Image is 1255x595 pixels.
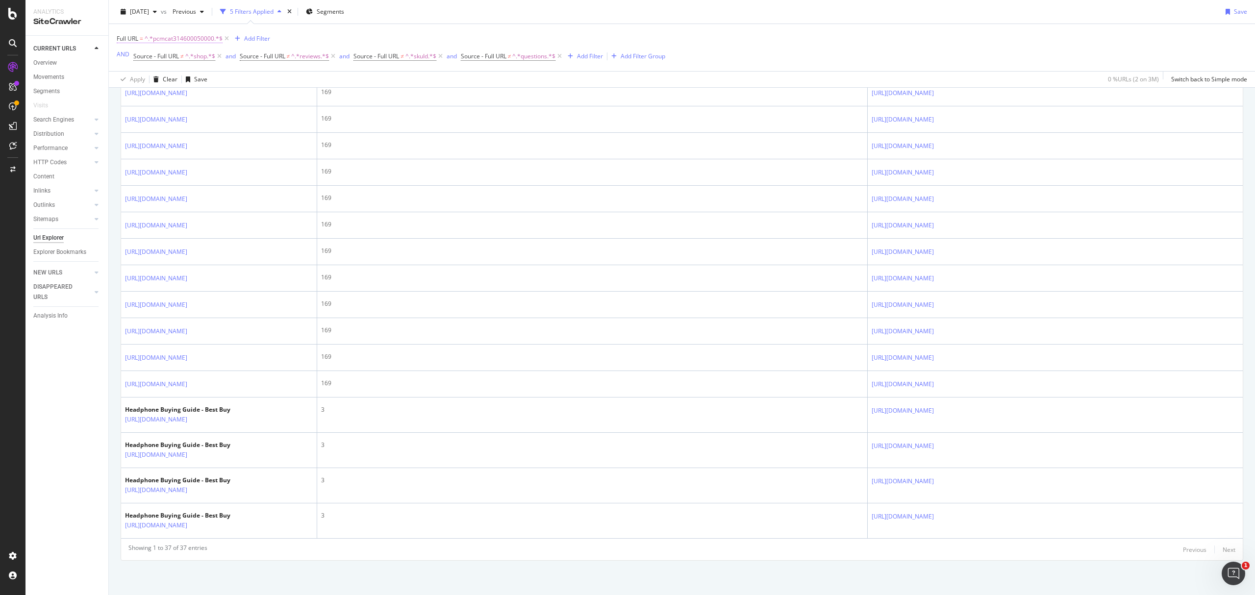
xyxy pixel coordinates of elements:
[302,4,348,20] button: Segments
[33,58,101,68] a: Overview
[125,521,187,530] a: [URL][DOMAIN_NAME]
[1183,544,1206,555] button: Previous
[872,300,934,310] a: [URL][DOMAIN_NAME]
[285,7,294,17] div: times
[321,299,863,308] div: 169
[226,52,236,60] div: and
[125,511,230,520] div: Headphone Buying Guide - Best Buy
[321,379,863,388] div: 169
[317,7,344,16] span: Segments
[169,7,196,16] span: Previous
[125,441,230,449] div: Headphone Buying Guide - Best Buy
[33,143,68,153] div: Performance
[33,157,67,168] div: HTTP Codes
[872,221,934,230] a: [URL][DOMAIN_NAME]
[291,50,329,63] span: ^.*reviews.*$
[321,273,863,282] div: 169
[1167,72,1247,87] button: Switch back to Simple mode
[508,52,511,60] span: ≠
[125,273,187,283] a: [URL][DOMAIN_NAME]
[125,379,187,389] a: [URL][DOMAIN_NAME]
[182,72,207,87] button: Save
[321,114,863,123] div: 169
[321,405,863,414] div: 3
[33,58,57,68] div: Overview
[231,33,270,45] button: Add Filter
[33,268,62,278] div: NEW URLS
[33,129,64,139] div: Distribution
[1222,4,1247,20] button: Save
[125,194,187,204] a: [URL][DOMAIN_NAME]
[125,450,187,460] a: [URL][DOMAIN_NAME]
[33,233,101,243] a: Url Explorer
[321,511,863,520] div: 3
[33,247,86,257] div: Explorer Bookmarks
[33,8,100,16] div: Analytics
[872,115,934,124] a: [URL][DOMAIN_NAME]
[872,441,934,451] a: [URL][DOMAIN_NAME]
[621,52,665,60] div: Add Filter Group
[607,50,665,62] button: Add Filter Group
[117,50,129,59] button: AND
[33,186,92,196] a: Inlinks
[226,51,236,61] button: and
[447,52,457,60] div: and
[1222,562,1245,585] iframe: Intercom live chat
[117,72,145,87] button: Apply
[564,50,603,62] button: Add Filter
[150,72,177,87] button: Clear
[117,50,129,58] div: AND
[872,141,934,151] a: [URL][DOMAIN_NAME]
[577,52,603,60] div: Add Filter
[872,247,934,257] a: [URL][DOMAIN_NAME]
[33,214,58,224] div: Sitemaps
[169,4,208,20] button: Previous
[321,476,863,485] div: 3
[33,100,48,111] div: Visits
[130,7,149,16] span: 2025 Sep. 2nd
[872,353,934,363] a: [URL][DOMAIN_NAME]
[1234,7,1247,16] div: Save
[33,233,64,243] div: Url Explorer
[321,141,863,149] div: 169
[339,51,350,61] button: and
[161,7,169,16] span: vs
[872,194,934,204] a: [URL][DOMAIN_NAME]
[1242,562,1250,570] span: 1
[1223,545,1235,554] div: Next
[353,52,399,60] span: Source - Full URL
[872,273,934,283] a: [URL][DOMAIN_NAME]
[321,326,863,335] div: 169
[244,34,270,43] div: Add Filter
[145,32,223,46] span: ^.*pcmcat314600050000.*$
[125,168,187,177] a: [URL][DOMAIN_NAME]
[339,52,350,60] div: and
[125,300,187,310] a: [URL][DOMAIN_NAME]
[125,247,187,257] a: [URL][DOMAIN_NAME]
[185,50,215,63] span: ^.*shop.*$
[33,44,92,54] a: CURRENT URLS
[401,52,404,60] span: ≠
[33,172,101,182] a: Content
[872,406,934,416] a: [URL][DOMAIN_NAME]
[33,115,92,125] a: Search Engines
[33,311,68,321] div: Analysis Info
[461,52,506,60] span: Source - Full URL
[33,72,101,82] a: Movements
[125,353,187,363] a: [URL][DOMAIN_NAME]
[33,311,101,321] a: Analysis Info
[33,129,92,139] a: Distribution
[512,50,555,63] span: ^.*questions.*$
[125,141,187,151] a: [URL][DOMAIN_NAME]
[33,214,92,224] a: Sitemaps
[1171,75,1247,83] div: Switch back to Simple mode
[321,167,863,176] div: 169
[872,326,934,336] a: [URL][DOMAIN_NAME]
[125,221,187,230] a: [URL][DOMAIN_NAME]
[33,186,50,196] div: Inlinks
[872,88,934,98] a: [URL][DOMAIN_NAME]
[872,168,934,177] a: [URL][DOMAIN_NAME]
[133,52,179,60] span: Source - Full URL
[33,200,92,210] a: Outlinks
[240,52,285,60] span: Source - Full URL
